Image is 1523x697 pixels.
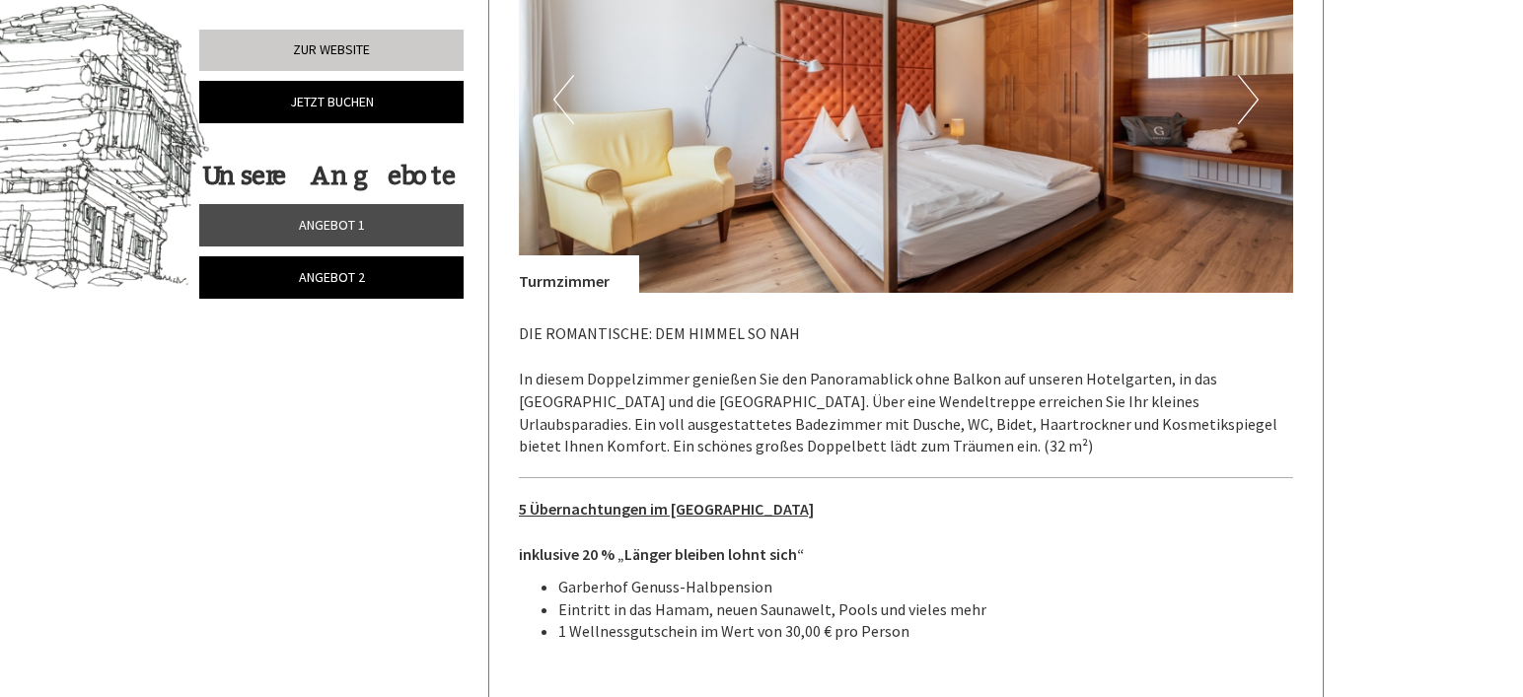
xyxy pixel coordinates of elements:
div: Turmzimmer [519,255,639,293]
div: Unsere Angebote [199,158,458,194]
li: Garberhof Genuss-Halbpension [558,576,1294,598]
span: Angebot 2 [299,268,365,286]
button: Next [1238,75,1259,124]
p: DIE ROMANTISCHE: DEM HIMMEL SO NAH In diesem Doppelzimmer genießen Sie den Panoramablick ohne Bal... [519,322,1294,457]
u: 5 Übernachtungen im [GEOGRAPHIC_DATA] [519,499,814,519]
a: Jetzt buchen [199,81,464,123]
span: Angebot 1 [299,216,365,234]
li: Eintritt in das Hamam, neuen Saunawelt, Pools und vieles mehr [558,598,1294,621]
button: Previous [553,75,574,124]
strong: inklusive 20 % „Länger bleiben lohnt sich“ [519,544,804,564]
li: 1 Wellnessgutschein im Wert von 30,00 € pro Person [558,620,1294,643]
a: Zur Website [199,30,464,71]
